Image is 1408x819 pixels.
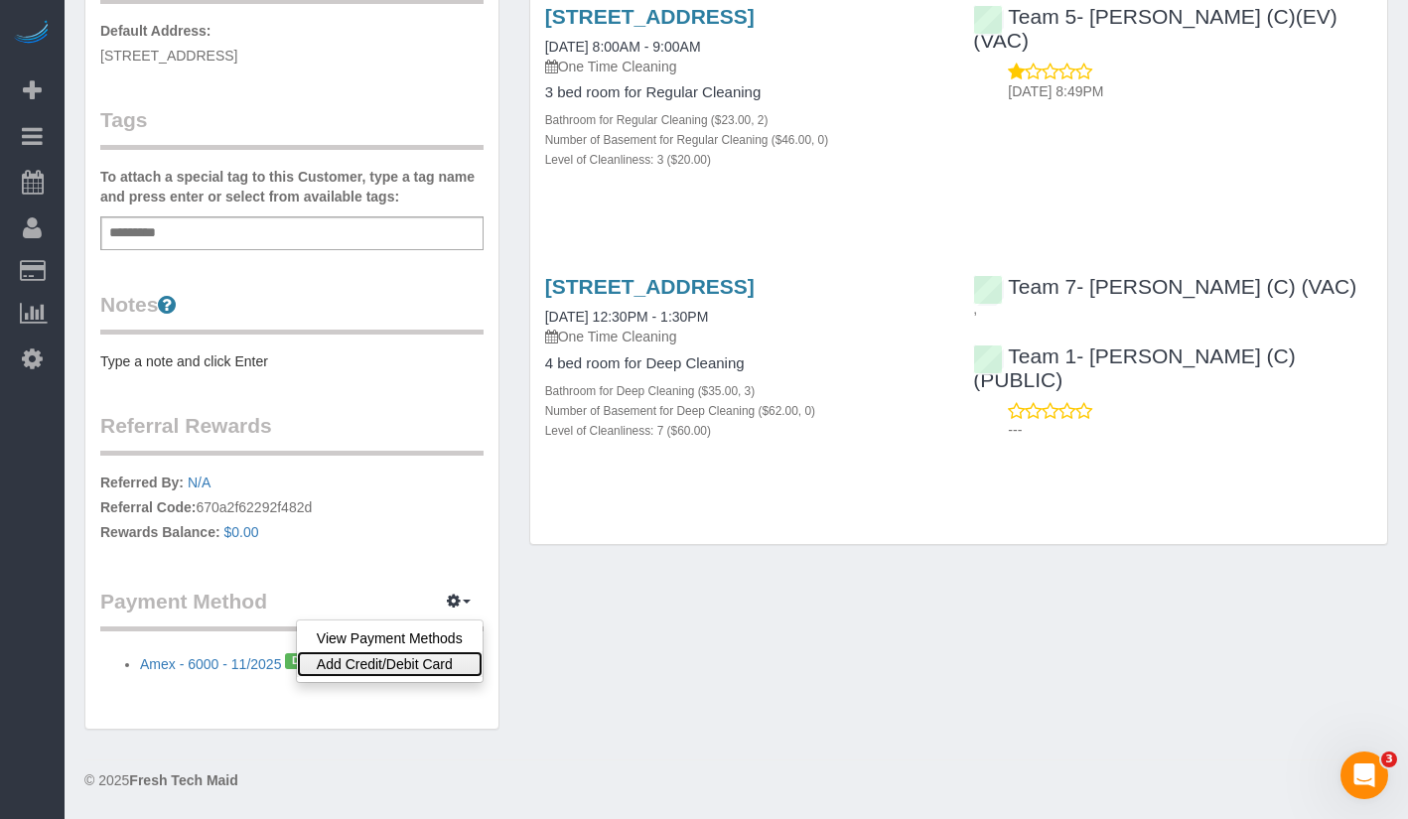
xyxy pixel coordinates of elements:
span: Default [285,653,335,669]
span: , [973,301,977,317]
h4: 4 bed room for Deep Cleaning [545,355,944,372]
div: © 2025 [84,770,1388,790]
pre: Type a note and click Enter [100,351,484,371]
span: 3 [1381,751,1397,767]
small: Level of Cleanliness: 7 ($60.00) [545,424,711,438]
label: To attach a special tag to this Customer, type a tag name and press enter or select from availabl... [100,167,484,206]
p: [DATE] 8:49PM [1008,81,1372,101]
a: Team 7- [PERSON_NAME] (C) (VAC) [973,275,1356,298]
strong: Fresh Tech Maid [129,772,237,788]
p: One Time Cleaning [545,327,944,346]
a: [STREET_ADDRESS] [545,275,755,298]
small: Bathroom for Deep Cleaning ($35.00, 3) [545,384,756,398]
a: View Payment Methods [297,625,483,651]
legend: Tags [100,105,484,150]
a: Add Credit/Debit Card [297,651,483,677]
a: [DATE] 8:00AM - 9:00AM [545,39,701,55]
small: Level of Cleanliness: 3 ($20.00) [545,153,711,167]
small: Bathroom for Regular Cleaning ($23.00, 2) [545,113,769,127]
label: Referred By: [100,473,184,492]
a: N/A [188,475,211,490]
legend: Notes [100,290,484,335]
p: One Time Cleaning [545,57,944,76]
legend: Payment Method [100,587,484,631]
img: Automaid Logo [12,20,52,48]
iframe: Intercom live chat [1340,751,1388,799]
legend: Referral Rewards [100,411,484,456]
p: --- [1008,420,1372,440]
label: Default Address: [100,21,211,41]
a: Team 5- [PERSON_NAME] (C)(EV)(VAC) [973,5,1337,52]
h4: 3 bed room for Regular Cleaning [545,84,944,101]
small: Number of Basement for Deep Cleaning ($62.00, 0) [545,404,815,418]
span: [STREET_ADDRESS] [100,48,237,64]
a: $0.00 [224,524,259,540]
a: [DATE] 12:30PM - 1:30PM [545,309,709,325]
p: 670a2f62292f482d [100,473,484,547]
small: Number of Basement for Regular Cleaning ($46.00, 0) [545,133,829,147]
label: Rewards Balance: [100,522,220,542]
a: [STREET_ADDRESS] [545,5,755,28]
a: Team 1- [PERSON_NAME] (C)(PUBLIC) [973,344,1295,391]
a: Amex - 6000 - 11/2025 [140,656,281,672]
label: Referral Code: [100,497,196,517]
